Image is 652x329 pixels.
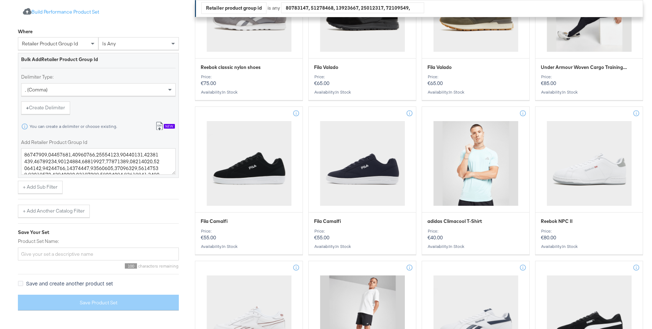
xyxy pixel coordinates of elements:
label: Add Retailer Product Group Id [21,139,176,146]
p: €85.00 [541,74,637,86]
div: Price: [314,229,411,234]
span: in stock [335,89,351,95]
input: Give your set a descriptive name [18,248,179,261]
div: Availability : [201,244,297,249]
span: Reebok NPC II [541,218,573,225]
div: Price: [541,229,637,234]
div: You can create a delimiter or choose existing. [29,124,117,129]
span: Fila Valado [314,64,338,71]
p: €80.00 [541,229,637,241]
div: Price: [427,229,524,234]
p: €55.00 [314,229,411,241]
span: 100 [125,263,137,269]
span: Save and create another product set [26,280,113,287]
button: +Create Delimiter [21,101,70,114]
span: in stock [335,244,351,249]
div: characters remaining [18,263,179,269]
div: Availability : [541,90,637,95]
div: Price: [201,74,297,79]
div: Retailer product group id [202,3,266,14]
div: Where [18,28,33,35]
label: Product Set Name: [18,238,179,245]
textarea: 86747909,04457681,40960766,25554123,90440131,42381439,46789234,90124884,68819927,77871389,0821402... [21,148,176,175]
span: , (comma) [25,86,48,93]
div: Availability : [427,90,524,95]
div: Availability : [201,90,297,95]
div: is any [266,5,281,11]
div: Availability : [314,244,411,249]
div: New [164,124,175,129]
span: Fila Camalfi [314,218,341,225]
div: Bulk Add Retailer Product Group Id [21,56,176,63]
div: Price: [427,74,524,79]
button: New [150,120,180,133]
span: in stock [222,89,237,95]
span: adidas Climacool T-Shirt [427,218,482,225]
p: €40.00 [427,229,524,241]
strong: + [26,104,29,111]
label: Delimiter Type: [21,74,176,80]
span: Fila Valado [427,64,452,71]
div: Price: [541,74,637,79]
span: in stock [449,89,464,95]
span: in stock [449,244,464,249]
button: + Add Another Catalog Filter [18,205,90,218]
div: Availability : [541,244,637,249]
div: Availability : [314,90,411,95]
p: €75.00 [201,74,297,86]
span: Fila Camalfi [201,218,227,225]
div: Price: [314,74,411,79]
p: €55.00 [201,229,297,241]
div: Availability : [427,244,524,249]
span: retailer product group id [22,40,78,47]
div: 80783147, 51278468, 13923667, 25012317, 72109549, 71874244, 23667079, 41965860, 89227615, 8877953... [281,3,424,13]
p: €65.00 [427,74,524,86]
span: Under Armour Woven Cargo Trainingshose [541,64,628,71]
span: in stock [222,244,237,249]
span: is any [102,40,116,47]
span: in stock [562,244,578,249]
span: Reebok classic nylon shoes [201,64,261,71]
button: + Add Sub Filter [18,181,63,194]
span: in stock [562,89,578,95]
div: Save Your Set [18,229,179,236]
button: Build Performance Product Set [18,6,104,19]
div: Price: [201,229,297,234]
p: €65.00 [314,74,411,86]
